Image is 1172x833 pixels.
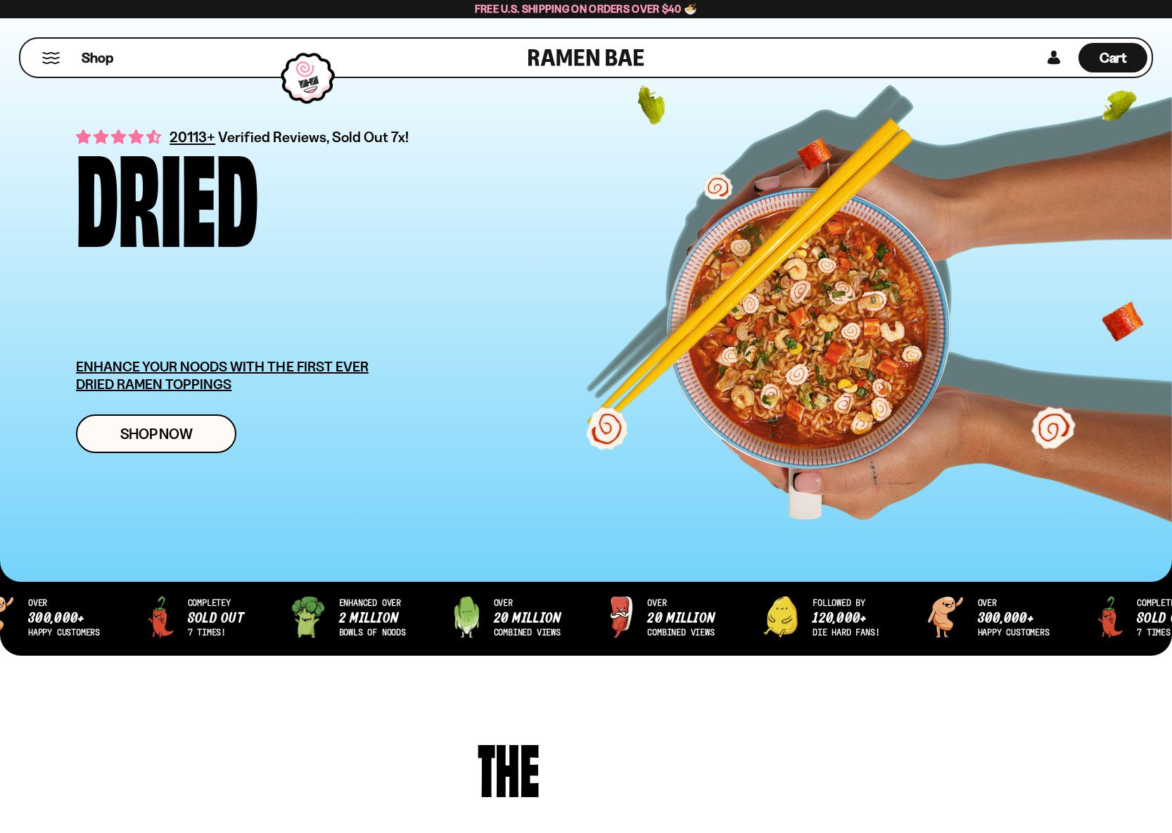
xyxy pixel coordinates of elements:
span: Verified Reviews, Sold Out 7x! [218,128,409,146]
span: Shop Now [120,426,193,441]
span: Cart [1100,49,1127,66]
span: Shop [82,49,113,68]
a: Shop [82,43,113,72]
span: Free U.S. Shipping on Orders over $40 🍜 [475,2,698,15]
div: The [478,733,540,800]
div: Dried [76,144,258,241]
a: Shop Now [76,414,236,453]
div: Cart [1078,39,1147,77]
button: Mobile Menu Trigger [42,52,60,64]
